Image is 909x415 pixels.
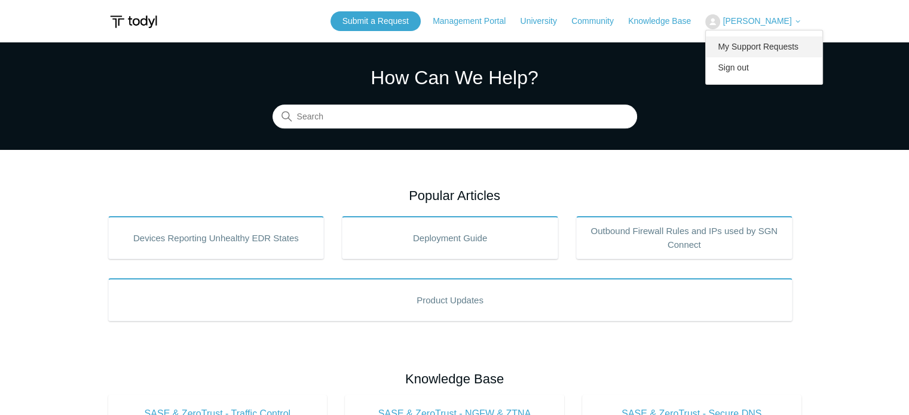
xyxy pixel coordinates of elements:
[706,36,822,57] a: My Support Requests
[706,57,822,78] a: Sign out
[520,15,568,27] a: University
[433,15,518,27] a: Management Portal
[108,11,159,33] img: Todyl Support Center Help Center home page
[342,216,558,259] a: Deployment Guide
[628,15,703,27] a: Knowledge Base
[576,216,792,259] a: Outbound Firewall Rules and IPs used by SGN Connect
[330,11,421,31] a: Submit a Request
[273,63,637,92] h1: How Can We Help?
[108,186,801,205] h2: Popular Articles
[723,16,791,26] span: [PERSON_NAME]
[108,278,792,321] a: Product Updates
[705,14,801,29] button: [PERSON_NAME]
[571,15,626,27] a: Community
[273,105,637,129] input: Search
[108,369,801,389] h2: Knowledge Base
[108,216,325,259] a: Devices Reporting Unhealthy EDR States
